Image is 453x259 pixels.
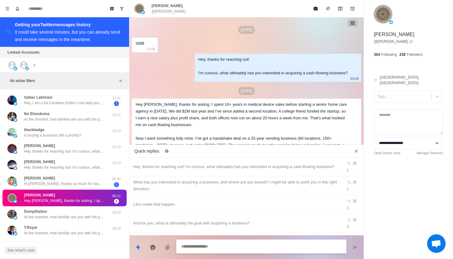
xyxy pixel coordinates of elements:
img: picture [7,96,17,105]
p: Hi [PERSON_NAME], thanks so much for reaching out. I’ve been following your content for a few yea... [24,181,104,187]
p: At the moment, how familiar are you with the process of buying a business? [24,214,104,220]
img: picture [14,134,17,138]
button: Reply with AI [147,241,159,253]
p: 23:25 [350,75,359,82]
p: [PERSON_NAME] [24,192,55,198]
img: picture [25,67,29,70]
img: picture [14,166,17,170]
span: 1 [114,182,119,187]
p: Hey, thanks for reaching out! I'm curious, what ultimately has you interested in acquiring a cash... [24,165,104,170]
img: picture [7,210,17,219]
button: Send message [349,241,361,253]
button: Add filters [117,77,124,84]
p: Ike Ekwukoma [24,111,50,117]
button: Add media [161,241,174,253]
button: Close quick replies [351,146,361,156]
p: 23:05 [147,46,156,52]
button: Quick replies [132,241,144,253]
p: [GEOGRAPHIC_DATA], [GEOGRAPHIC_DATA] [380,75,443,86]
img: picture [14,232,17,236]
p: At the moment, how familiar are you with the process of buying a business? [24,230,104,236]
p: DumpStation [24,209,47,214]
img: picture [7,112,17,121]
img: picture [389,20,393,24]
p: 12:19 [109,128,124,134]
img: picture [14,67,17,70]
button: Show unread conversations [117,4,127,14]
img: picture [14,199,17,203]
p: 00:11 [109,193,124,199]
button: Notifications [12,4,22,14]
div: What has you interested in acquiring a business, and where are you based? I might be able to poin... [133,179,338,192]
p: At the moment, how familiar are you with the process of buying a business? [24,117,104,122]
a: Open Board View [374,150,400,156]
p: Is buying a business still a priority? [24,133,81,138]
button: See what's new [5,247,37,254]
p: [PERSON_NAME] [24,143,55,149]
div: It could take several minutes, but you can already send and receive messages in the meantime. [15,30,120,42]
p: [DATE] [238,26,255,34]
a: Open chat [427,234,446,253]
img: picture [14,118,17,122]
a: @[PERSON_NAME] [374,39,413,44]
div: Getting your Twitter messages history [15,21,122,28]
div: Hey, thanks for reaching out! I'm curious, what ultimately has you interested in acquiring a cash... [133,163,338,170]
img: picture [14,102,17,105]
img: picture [7,226,17,235]
p: [PERSON_NAME] [24,175,55,181]
p: [PERSON_NAME] [24,159,55,165]
button: Mark as read [309,2,322,15]
p: Hey, thanks for reaching out! I'm curious, what ultimately has you interested in acquiring a cash... [24,149,104,154]
p: Linked Accounts [7,49,39,55]
p: [PERSON_NAME] [374,31,414,38]
p: [PERSON_NAME] [152,3,183,9]
button: Menu [2,4,12,14]
div: Let's make that happen. [133,201,338,208]
img: picture [374,5,392,23]
p: 23:29 [109,210,124,215]
span: 1 [114,199,119,204]
p: Quick replies [134,148,159,154]
div: ⌥ ⌘ 4 [346,216,360,230]
button: Edit quick replies [162,146,172,156]
img: picture [7,176,17,186]
img: picture [7,144,17,153]
button: Add account [31,61,38,69]
p: blackbadge [24,127,44,133]
div: Hey, thanks for reaching out! I'm curious, what ultimately has you interested in acquiring a cash... [198,56,348,76]
p: Following [381,52,397,57]
p: [DATE] [238,87,255,95]
p: 23:29 [109,226,124,231]
p: @[PERSON_NAME] [152,9,186,14]
img: picture [7,193,17,203]
p: T.Royal [24,225,37,230]
div: And for you, what is ultimately the goal with acquiring a business? [133,220,338,227]
p: Hey [PERSON_NAME], thanks for asking. I spent 10+ years in medical device sales before starting a... [24,198,104,203]
button: Add reminder [346,2,359,15]
img: picture [14,183,17,186]
img: picture [7,128,17,137]
button: Pin [322,2,334,15]
div: ⌥ ⌘ 2 [346,179,360,192]
p: Safeer Lakhnavi [24,95,52,100]
p: No active filters [10,78,117,84]
button: Board View [107,4,117,14]
div: SMB [136,40,144,47]
div: ⌥ ⌘ 1 [346,160,360,174]
button: Archive [334,2,346,15]
div: ⌥ ⌘ 3 [346,198,360,211]
img: picture [134,4,144,14]
img: picture [7,160,17,169]
a: Manage Statuses [417,150,443,156]
p: 05:40 [109,176,124,182]
p: 13:31 [109,96,124,101]
img: picture [14,216,17,220]
p: 12:19 [109,144,124,150]
p: [PERSON_NAME] "[PERSON_NAME]" [PERSON_NAME] [24,241,109,252]
p: 12:21 [109,112,124,117]
div: Hey [PERSON_NAME], thanks for asking. I spent 10+ years in medical device sales before starting a... [136,101,348,169]
p: 304 [374,52,380,57]
img: picture [141,10,145,14]
img: picture [14,150,17,154]
p: 12:19 [109,160,124,166]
